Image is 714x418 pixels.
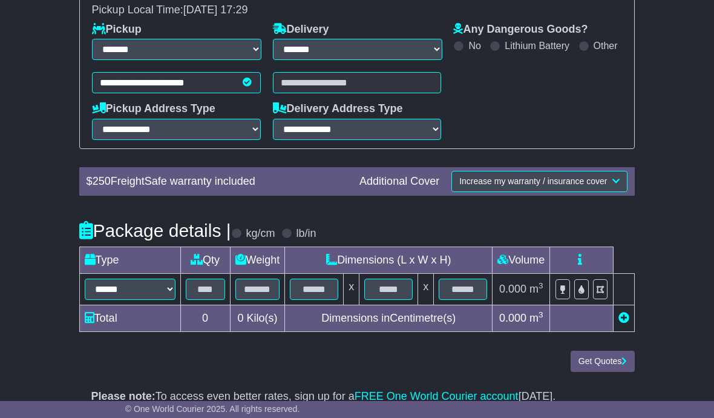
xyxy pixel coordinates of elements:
label: No [468,40,480,51]
div: Pickup Local Time: [86,4,629,17]
td: Volume [493,247,550,274]
label: kg/cm [246,227,275,241]
td: 0 [180,305,230,332]
label: lb/in [296,227,316,241]
sup: 3 [539,281,543,290]
td: Dimensions in Centimetre(s) [285,305,493,332]
span: 250 [93,175,111,187]
span: m [529,283,543,295]
td: x [344,274,359,305]
td: Weight [230,247,285,274]
td: Total [79,305,180,332]
td: Type [79,247,180,274]
label: Any Dangerous Goods? [453,23,588,36]
span: 0.000 [499,312,526,324]
td: x [418,274,434,305]
button: Get Quotes [571,351,635,372]
h4: Package details | [79,221,231,241]
span: 0.000 [499,283,526,295]
a: Add new item [618,312,629,324]
strong: Please note: [91,390,156,402]
span: [DATE] 17:29 [183,4,248,16]
label: Pickup [92,23,142,36]
label: Pickup Address Type [92,102,215,116]
label: Other [594,40,618,51]
td: Qty [180,247,230,274]
div: $ FreightSafe warranty included [80,175,353,188]
button: Increase my warranty / insurance cover [451,171,627,192]
span: Increase my warranty / insurance cover [459,176,607,186]
span: m [529,312,543,324]
a: FREE One World Courier account [355,390,519,402]
td: Dimensions (L x W x H) [285,247,493,274]
sup: 3 [539,310,543,319]
label: Delivery [273,23,329,36]
span: 0 [237,312,243,324]
label: Lithium Battery [505,40,569,51]
p: To access even better rates, sign up for a [DATE]. [91,390,623,403]
td: Kilo(s) [230,305,285,332]
label: Delivery Address Type [273,102,403,116]
div: Additional Cover [353,175,445,188]
span: © One World Courier 2025. All rights reserved. [125,404,300,414]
